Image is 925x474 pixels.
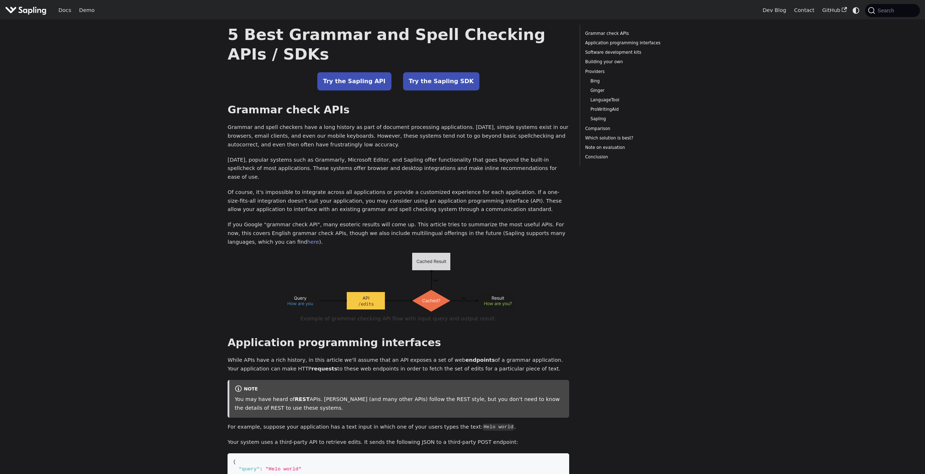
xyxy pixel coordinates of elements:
[585,125,684,132] a: Comparison
[585,49,684,56] a: Software development kits
[465,357,495,363] strong: endpoints
[317,72,391,90] a: Try the Sapling API
[590,106,681,113] a: ProWritingAid
[311,366,337,372] strong: requests
[585,40,684,46] a: Application programming interfaces
[585,68,684,75] a: Providers
[403,72,480,90] a: Try the Sapling SDK
[875,8,898,13] span: Search
[585,144,684,151] a: Note on evaluation
[590,87,681,94] a: Ginger
[228,188,569,214] p: Of course, it's impossible to integrate across all applications or provide a customized experienc...
[483,424,514,431] code: Helo world
[590,97,681,104] a: LanguageTool
[228,104,569,117] h2: Grammar check APIs
[242,315,555,323] figcaption: Example of grammar checking API flow with input query and output result.
[865,4,920,17] button: Search (Command+K)
[228,25,569,64] h1: 5 Best Grammar and Spell Checking APIs / SDKs
[228,438,569,447] p: Your system uses a third-party API to retrieve edits. It sends the following JSON to a third-part...
[228,156,569,182] p: [DATE], popular systems such as Grammarly, Microsoft Editor, and Sapling offer functionality that...
[235,385,564,394] div: note
[5,5,47,16] img: Sapling.ai
[281,253,516,312] img: Example API flow
[266,466,301,472] span: "Helo world"
[228,123,569,149] p: Grammar and spell checkers have a long history as part of document processing applications. [DATE...
[585,135,684,142] a: Which solution is best?
[228,356,569,373] p: While APIs have a rich history, in this article we'll assume that an API exposes a set of web of ...
[759,5,790,16] a: Dev Blog
[585,58,684,65] a: Building your own
[585,154,684,161] a: Conclusion
[75,5,98,16] a: Demo
[233,459,236,465] span: {
[307,239,319,245] a: here
[790,5,819,16] a: Contact
[260,466,262,472] span: :
[228,220,569,246] p: If you Google "grammar check API", many esoteric results will come up. This article tries to summ...
[818,5,850,16] a: GitHub
[55,5,75,16] a: Docs
[5,5,49,16] a: Sapling.aiSapling.ai
[228,336,569,349] h2: Application programming interfaces
[295,396,310,402] strong: REST
[851,5,861,16] button: Switch between dark and light mode (currently system mode)
[239,466,260,472] span: "query"
[590,78,681,85] a: Bing
[590,116,681,122] a: Sapling
[228,423,569,432] p: For example, suppose your application has a text input in which one of your users types the text: .
[235,395,564,413] p: You may have heard of APIs. [PERSON_NAME] (and many other APIs) follow the REST style, but you do...
[585,30,684,37] a: Grammar check APIs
